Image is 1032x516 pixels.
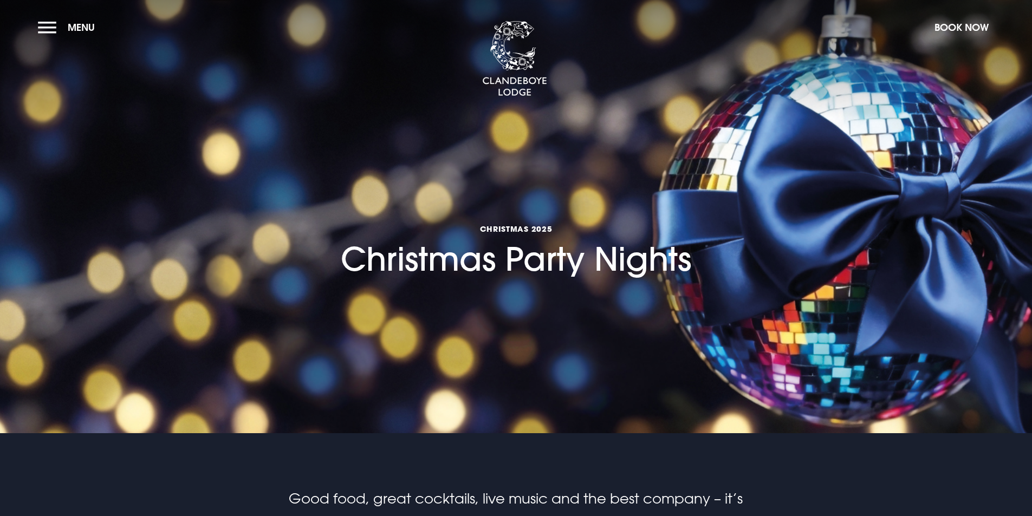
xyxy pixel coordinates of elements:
span: Menu [68,21,95,34]
button: Book Now [929,16,994,39]
img: Clandeboye Lodge [482,21,547,97]
button: Menu [38,16,100,39]
span: Christmas 2025 [341,224,691,234]
h1: Christmas Party Nights [341,160,691,279]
